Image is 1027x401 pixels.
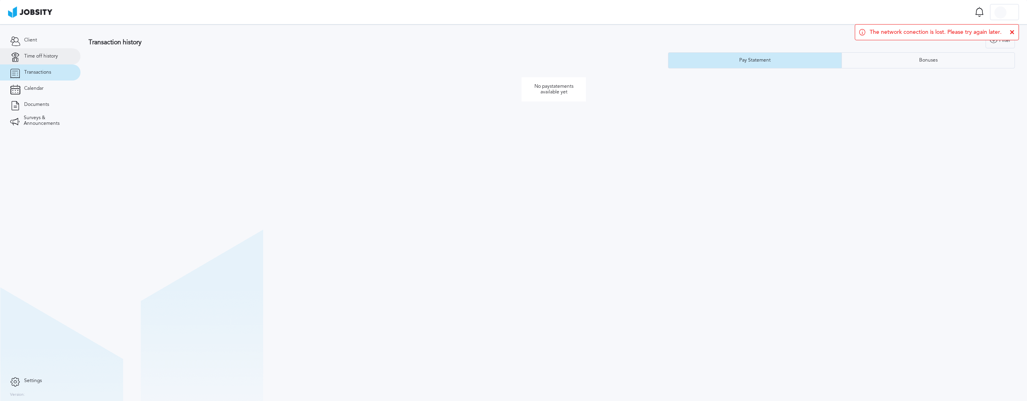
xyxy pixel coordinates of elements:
p: No paystatements available yet [522,77,586,101]
div: Bonuses [915,58,942,63]
span: Documents [24,102,49,107]
span: Transactions [24,70,51,75]
span: Client [24,37,37,43]
span: Calendar [24,86,43,91]
button: Bonuses [841,52,1015,68]
label: Version: [10,393,25,397]
span: The network conection is lost. Please try again later. [870,29,1002,35]
div: Filter [986,33,1015,49]
img: ab4bad089aa723f57921c736e9817d99.png [8,6,52,18]
span: Settings [24,378,42,384]
button: Pay Statement [668,52,841,68]
button: Filter [986,32,1015,48]
span: Surveys & Announcements [24,115,70,126]
span: Time off history [24,54,58,59]
h3: Transaction history [89,39,596,46]
div: Pay Statement [735,58,775,63]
